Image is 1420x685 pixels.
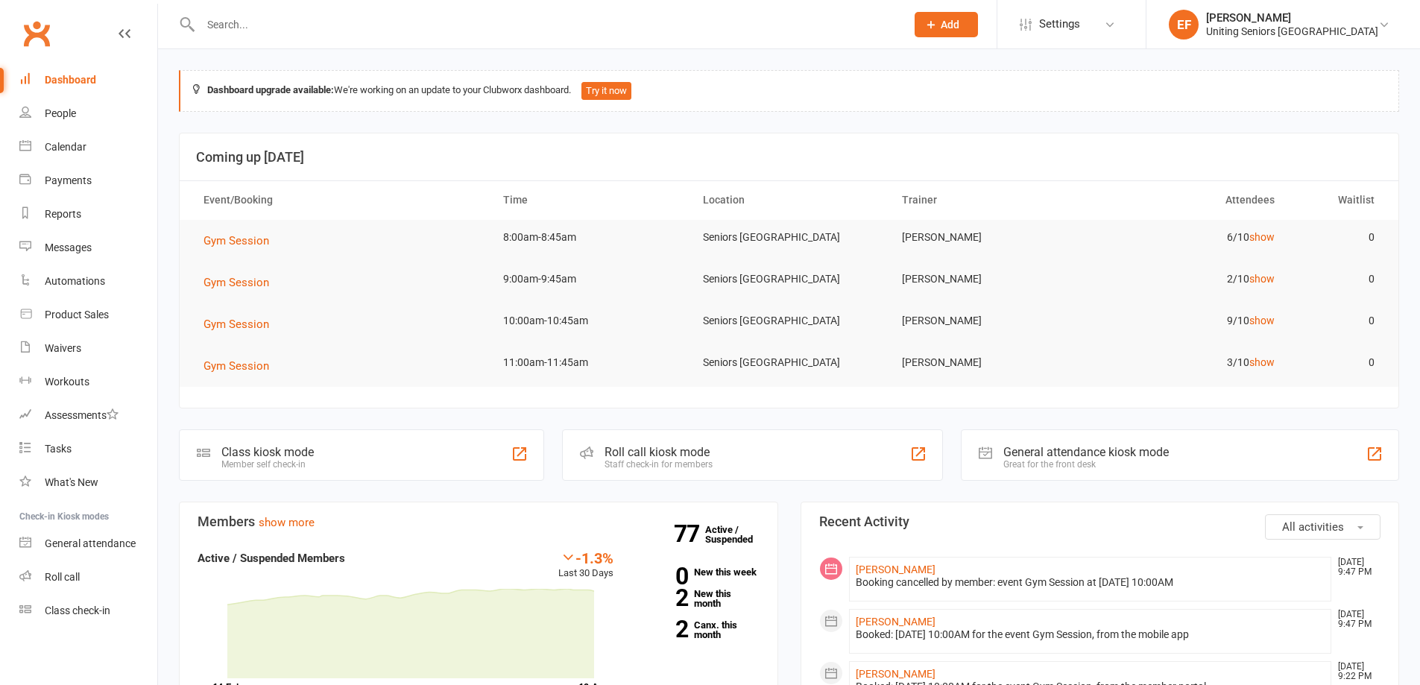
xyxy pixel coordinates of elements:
[690,220,889,255] td: Seniors [GEOGRAPHIC_DATA]
[203,315,280,333] button: Gym Session
[1331,610,1380,629] time: [DATE] 9:47 PM
[18,15,55,52] a: Clubworx
[856,576,1325,589] div: Booking cancelled by member: event Gym Session at [DATE] 10:00AM
[198,514,760,529] h3: Members
[1282,520,1344,534] span: All activities
[19,130,157,164] a: Calendar
[581,82,631,100] button: Try it now
[1088,345,1288,380] td: 3/10
[259,516,315,529] a: show more
[1249,315,1275,326] a: show
[190,181,490,219] th: Event/Booking
[705,514,771,555] a: 77Active / Suspended
[690,303,889,338] td: Seniors [GEOGRAPHIC_DATA]
[1039,7,1080,41] span: Settings
[889,181,1088,219] th: Trainer
[19,164,157,198] a: Payments
[1265,514,1380,540] button: All activities
[1331,558,1380,577] time: [DATE] 9:47 PM
[45,141,86,153] div: Calendar
[1288,220,1388,255] td: 0
[221,445,314,459] div: Class kiosk mode
[203,357,280,375] button: Gym Session
[690,345,889,380] td: Seniors [GEOGRAPHIC_DATA]
[819,514,1381,529] h3: Recent Activity
[558,549,613,566] div: -1.3%
[605,445,713,459] div: Roll call kiosk mode
[19,298,157,332] a: Product Sales
[221,459,314,470] div: Member self check-in
[490,345,690,380] td: 11:00am-11:45am
[203,359,269,373] span: Gym Session
[690,262,889,297] td: Seniors [GEOGRAPHIC_DATA]
[45,409,119,421] div: Assessments
[45,342,81,354] div: Waivers
[636,565,688,587] strong: 0
[45,107,76,119] div: People
[1088,262,1288,297] td: 2/10
[690,181,889,219] th: Location
[856,628,1325,641] div: Booked: [DATE] 10:00AM for the event Gym Session, from the mobile app
[45,309,109,321] div: Product Sales
[19,399,157,432] a: Assessments
[1288,262,1388,297] td: 0
[1288,345,1388,380] td: 0
[19,527,157,561] a: General attendance kiosk mode
[605,459,713,470] div: Staff check-in for members
[1249,356,1275,368] a: show
[636,567,760,577] a: 0New this week
[45,537,136,549] div: General attendance
[19,432,157,466] a: Tasks
[203,318,269,331] span: Gym Session
[856,668,935,680] a: [PERSON_NAME]
[19,265,157,298] a: Automations
[490,181,690,219] th: Time
[1003,459,1169,470] div: Great for the front desk
[19,231,157,265] a: Messages
[674,523,705,545] strong: 77
[490,220,690,255] td: 8:00am-8:45am
[889,262,1088,297] td: [PERSON_NAME]
[45,74,96,86] div: Dashboard
[636,618,688,640] strong: 2
[203,274,280,291] button: Gym Session
[1249,273,1275,285] a: show
[490,262,690,297] td: 9:00am-9:45am
[198,552,345,565] strong: Active / Suspended Members
[1288,303,1388,338] td: 0
[196,150,1382,165] h3: Coming up [DATE]
[196,14,895,35] input: Search...
[45,604,110,616] div: Class check-in
[915,12,978,37] button: Add
[203,276,269,289] span: Gym Session
[1088,303,1288,338] td: 9/10
[45,376,89,388] div: Workouts
[19,561,157,594] a: Roll call
[1169,10,1199,40] div: EF
[856,564,935,575] a: [PERSON_NAME]
[203,234,269,247] span: Gym Session
[636,620,760,640] a: 2Canx. this month
[45,242,92,253] div: Messages
[636,589,760,608] a: 2New this month
[179,70,1399,112] div: We're working on an update to your Clubworx dashboard.
[1088,220,1288,255] td: 6/10
[45,174,92,186] div: Payments
[19,332,157,365] a: Waivers
[19,97,157,130] a: People
[19,198,157,231] a: Reports
[490,303,690,338] td: 10:00am-10:45am
[1088,181,1288,219] th: Attendees
[45,476,98,488] div: What's New
[45,208,81,220] div: Reports
[1206,11,1378,25] div: [PERSON_NAME]
[19,594,157,628] a: Class kiosk mode
[941,19,959,31] span: Add
[856,616,935,628] a: [PERSON_NAME]
[1206,25,1378,38] div: Uniting Seniors [GEOGRAPHIC_DATA]
[558,549,613,581] div: Last 30 Days
[636,587,688,609] strong: 2
[1331,662,1380,681] time: [DATE] 9:22 PM
[889,345,1088,380] td: [PERSON_NAME]
[207,84,334,95] strong: Dashboard upgrade available:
